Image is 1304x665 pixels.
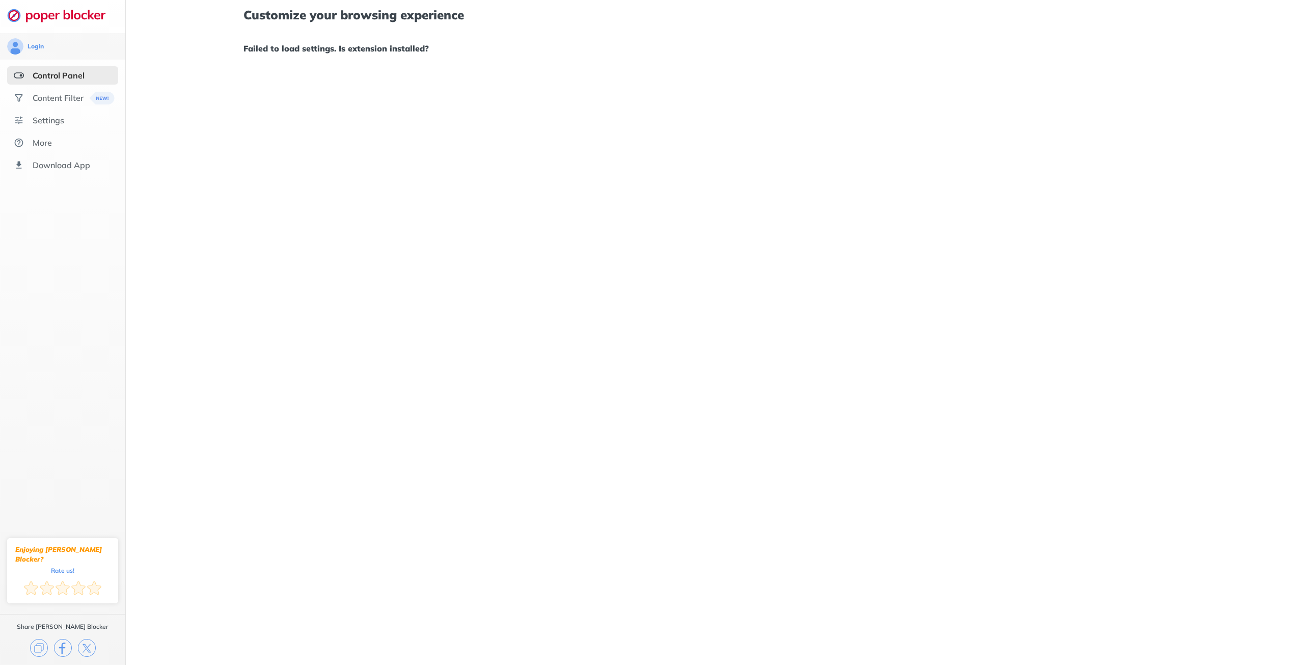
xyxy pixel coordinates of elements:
img: social.svg [14,93,24,103]
img: settings.svg [14,115,24,125]
img: menuBanner.svg [90,92,115,104]
div: Download App [33,160,90,170]
h1: Failed to load settings. Is extension installed? [243,42,1186,55]
img: avatar.svg [7,38,23,55]
img: facebook.svg [54,639,72,657]
h1: Customize your browsing experience [243,8,1186,21]
div: Settings [33,115,64,125]
div: More [33,138,52,148]
img: download-app.svg [14,160,24,170]
div: Rate us! [51,568,74,573]
img: copy.svg [30,639,48,657]
div: Enjoying [PERSON_NAME] Blocker? [15,545,110,564]
div: Content Filter [33,93,84,103]
div: Login [28,42,44,50]
img: features-selected.svg [14,70,24,81]
img: x.svg [78,639,96,657]
div: Share [PERSON_NAME] Blocker [17,623,108,631]
img: about.svg [14,138,24,148]
div: Control Panel [33,70,85,81]
img: logo-webpage.svg [7,8,117,22]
